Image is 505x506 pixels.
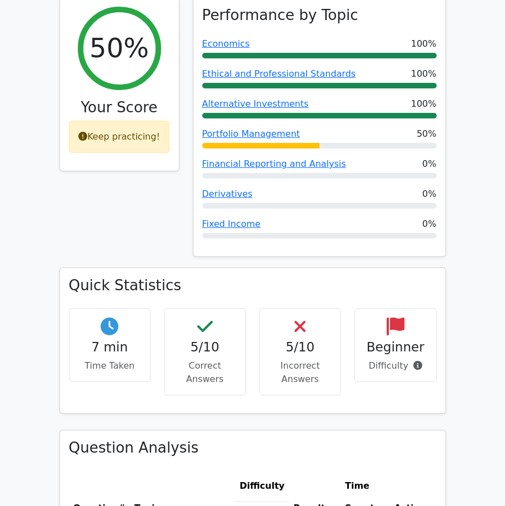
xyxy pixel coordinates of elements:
a: Financial Reporting and Analysis [202,158,346,169]
a: Ethical and Professional Standards [202,68,356,79]
h3: Quick Statistics [69,277,437,295]
span: 0% [422,187,436,201]
h4: 5/10 [173,340,237,355]
a: Alternative Investments [202,98,309,109]
th: Difficulty [235,470,289,502]
p: Difficulty [364,359,427,373]
h4: 5/10 [269,340,332,355]
a: Derivatives [202,188,253,199]
span: 100% [411,37,437,51]
div: Keep practicing! [69,121,169,153]
a: Portfolio Management [202,128,300,139]
h4: 7 min [78,340,142,355]
h3: Performance by Topic [202,7,358,24]
h2: 50% [89,32,149,65]
a: Fixed Income [202,219,261,229]
p: Incorrect Answers [269,359,332,386]
span: 50% [417,127,437,141]
h3: Question Analysis [69,439,437,457]
span: 100% [411,67,437,81]
h3: Your Score [69,99,170,117]
span: 100% [411,97,437,111]
p: Correct Answers [173,359,237,386]
h4: Beginner [364,340,427,355]
p: Time Taken [78,359,142,373]
span: 0% [422,217,436,231]
a: Economics [202,38,250,49]
span: 0% [422,157,436,171]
